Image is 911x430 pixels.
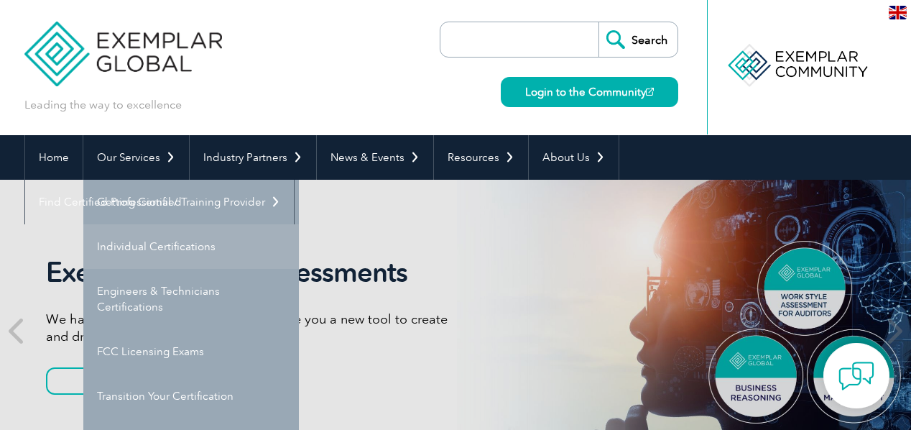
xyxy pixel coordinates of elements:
[83,374,299,418] a: Transition Your Certification
[889,6,907,19] img: en
[46,311,455,345] p: We have partnered with TalentClick to give you a new tool to create and drive high-performance teams
[838,358,874,394] img: contact-chat.png
[83,329,299,374] a: FCC Licensing Exams
[434,135,528,180] a: Resources
[190,135,316,180] a: Industry Partners
[598,22,678,57] input: Search
[646,88,654,96] img: open_square.png
[24,97,182,113] p: Leading the way to excellence
[317,135,433,180] a: News & Events
[25,180,294,224] a: Find Certified Professional / Training Provider
[83,224,299,269] a: Individual Certifications
[83,135,189,180] a: Our Services
[46,367,195,395] a: Learn More
[25,135,83,180] a: Home
[83,269,299,329] a: Engineers & Technicians Certifications
[501,77,678,107] a: Login to the Community
[46,256,455,289] h2: Exemplar Global Assessments
[529,135,619,180] a: About Us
